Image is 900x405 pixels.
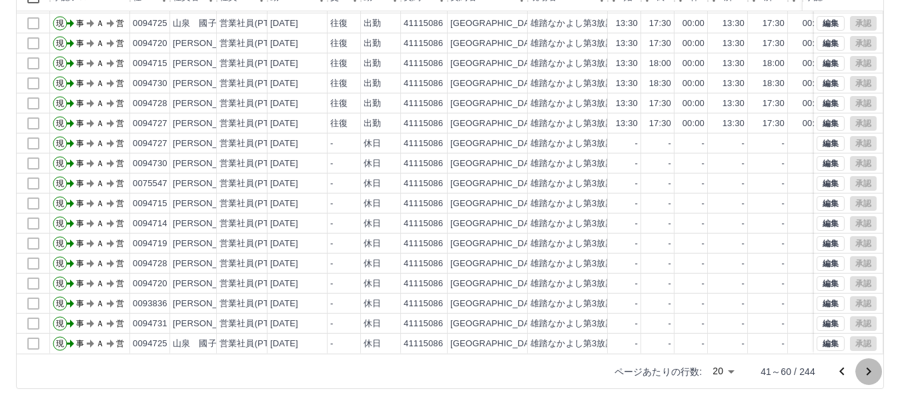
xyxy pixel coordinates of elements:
text: 事 [76,299,84,308]
text: 現 [56,179,64,188]
div: 雄踏なかよし第3放課後児童会 [530,97,649,110]
div: 雄踏なかよし第3放課後児童会 [530,17,649,30]
div: - [330,157,333,170]
div: 00:00 [803,97,825,110]
div: - [668,157,671,170]
div: - [742,197,745,210]
div: 休日 [364,177,381,190]
div: 00:00 [803,77,825,90]
div: [DATE] [270,238,298,250]
button: 編集 [817,236,845,251]
div: 41115086 [404,97,443,110]
div: - [742,278,745,290]
div: 0094731 [133,318,167,330]
div: - [702,137,705,150]
div: 往復 [330,37,348,50]
div: - [668,238,671,250]
div: 41115086 [404,258,443,270]
div: - [330,258,333,270]
div: 休日 [364,238,381,250]
button: 次のページへ [855,358,882,385]
div: 18:30 [763,77,785,90]
div: - [330,218,333,230]
div: - [668,137,671,150]
text: 営 [116,19,124,28]
div: 17:30 [763,97,785,110]
div: 17:30 [763,37,785,50]
text: 営 [116,279,124,288]
div: 営業社員(PT契約) [219,258,290,270]
div: 休日 [364,218,381,230]
div: [PERSON_NAME] [173,218,246,230]
div: [GEOGRAPHIC_DATA] [450,218,542,230]
button: 編集 [817,16,845,31]
div: 41115086 [404,238,443,250]
text: 営 [116,159,124,168]
text: 事 [76,79,84,88]
div: 13:30 [723,37,745,50]
div: 00:00 [803,117,825,130]
div: 0094720 [133,278,167,290]
div: [PERSON_NAME] [173,197,246,210]
div: 18:30 [649,77,671,90]
div: 0094719 [133,238,167,250]
div: 雄踏なかよし第3放課後児童会 [530,238,649,250]
div: 営業社員(PT契約) [219,57,290,70]
text: 事 [76,99,84,108]
div: [DATE] [270,157,298,170]
button: 編集 [817,296,845,311]
text: 事 [76,179,84,188]
div: [PERSON_NAME] [173,258,246,270]
div: - [668,177,671,190]
text: 事 [76,159,84,168]
div: 営業社員(PT契約) [219,37,290,50]
div: 00:00 [803,37,825,50]
div: 出勤 [364,77,381,90]
div: 41115086 [404,298,443,310]
button: 編集 [817,96,845,111]
div: 17:30 [649,17,671,30]
div: 0094725 [133,17,167,30]
div: 雄踏なかよし第3放課後児童会 [530,137,649,150]
div: 0075547 [133,177,167,190]
div: [DATE] [270,318,298,330]
div: 営業社員(PT契約) [219,278,290,290]
div: - [668,258,671,270]
div: 0094715 [133,57,167,70]
text: 事 [76,39,84,48]
div: [DATE] [270,57,298,70]
div: [GEOGRAPHIC_DATA] [450,97,542,110]
button: 編集 [817,156,845,171]
div: [PERSON_NAME] [173,157,246,170]
div: 営業社員(PT契約) [219,177,290,190]
div: [GEOGRAPHIC_DATA] [450,177,542,190]
div: 営業社員(PT契約) [219,197,290,210]
text: 現 [56,299,64,308]
div: 13:30 [616,57,638,70]
div: 雄踏なかよし第3放課後児童会 [530,117,649,130]
div: 18:00 [649,57,671,70]
div: 00:00 [683,37,705,50]
div: - [782,278,785,290]
div: [DATE] [270,77,298,90]
text: 営 [116,199,124,208]
text: 現 [56,139,64,148]
div: 営業社員(PT契約) [219,238,290,250]
div: - [782,258,785,270]
div: - [742,177,745,190]
div: - [668,278,671,290]
text: Ａ [96,139,104,148]
div: - [782,298,785,310]
div: 00:00 [683,77,705,90]
div: - [635,157,638,170]
div: 営業社員(PT契約) [219,157,290,170]
div: - [635,137,638,150]
div: 17:30 [649,37,671,50]
text: Ａ [96,79,104,88]
div: 出勤 [364,37,381,50]
div: 00:00 [683,17,705,30]
div: 往復 [330,97,348,110]
div: 17:30 [649,97,671,110]
text: 営 [116,39,124,48]
div: 休日 [364,197,381,210]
